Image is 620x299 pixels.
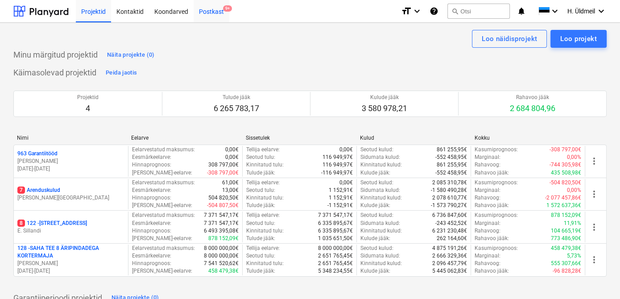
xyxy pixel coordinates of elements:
div: Loo näidisprojekt [482,33,537,45]
p: 262 164,60€ [437,235,467,242]
p: 6 736 847,60€ [432,212,467,219]
p: [DATE] - [DATE] [17,165,124,173]
p: Kinnitatud kulud : [360,194,402,202]
p: Projektid [77,94,99,101]
p: 7 541 520,62€ [204,260,239,267]
p: 861 255,95€ [437,161,467,169]
p: Minu märgitud projektid [13,50,98,60]
p: -1 580 490,28€ [431,187,467,194]
div: 7Arenduskulud[PERSON_NAME][GEOGRAPHIC_DATA] [17,187,124,202]
div: Nimi [17,135,124,141]
p: Tulude jääk : [246,169,275,177]
button: Loo näidisprojekt [472,30,547,48]
p: Sidumata kulud : [360,252,400,260]
p: 2 651 765,45€ [318,252,353,260]
p: Arenduskulud [17,187,60,194]
p: Hinnaprognoos : [132,161,171,169]
p: 8 000 000,00€ [318,245,353,252]
p: Kinnitatud kulud : [360,227,402,235]
p: 1 035 651,50€ [318,235,353,242]
p: 8 000 000,00€ [204,245,239,252]
p: Kasumiprognoos : [475,245,518,252]
p: 7 371 547,17€ [204,212,239,219]
p: [PERSON_NAME]-eelarve : [132,202,192,209]
p: 861 255,95€ [437,146,467,154]
p: Tulude jääk [214,94,259,101]
p: Kasumiprognoos : [475,146,518,154]
p: [PERSON_NAME][GEOGRAPHIC_DATA] [17,194,124,202]
p: 104 665,19€ [551,227,581,235]
p: 3 580 978,21 [362,103,407,114]
button: Loo projekt [550,30,607,48]
p: 0,00€ [225,154,239,161]
p: 0,00€ [339,179,353,187]
p: Seotud kulud : [360,245,393,252]
span: 7 [17,187,25,194]
div: 963 Garantiitööd[PERSON_NAME][DATE]-[DATE] [17,150,124,173]
p: Kinnitatud kulud : [360,260,402,267]
p: 4 875 191,26€ [432,245,467,252]
p: 8 000 000,00€ [204,252,239,260]
p: Kinnitatud tulu : [246,194,284,202]
p: Seotud kulud : [360,146,393,154]
div: Kulud [360,135,467,141]
p: Rahavoog : [475,194,500,202]
p: 2 085 310,78€ [432,179,467,187]
p: 6 493 395,08€ [204,227,239,235]
button: Peida jaotis [103,66,139,80]
p: 0,00% [567,154,581,161]
p: -116 949,97€ [321,169,353,177]
p: Eelarvestatud maksumus : [132,146,195,154]
p: Kasumiprognoos : [475,179,518,187]
p: 1 152,91€ [329,187,353,194]
p: 458 479,38€ [551,245,581,252]
p: 6 335 895,67€ [318,220,353,227]
span: more_vert [589,189,599,199]
p: Rahavoo jääk : [475,169,509,177]
p: 2 651 765,45€ [318,260,353,267]
span: 9+ [223,5,232,12]
p: -504 807,50€ [207,202,239,209]
p: Hinnaprognoos : [132,227,171,235]
p: Marginaal : [475,187,500,194]
p: Marginaal : [475,252,500,260]
p: Kulude jääk : [360,202,390,209]
p: Eelarvestatud maksumus : [132,179,195,187]
p: 504 820,50€ [208,194,239,202]
p: 61,00€ [222,179,239,187]
p: Seotud kulud : [360,179,393,187]
p: Kinnitatud tulu : [246,227,284,235]
div: 128 -SAHA TEE 8 ÄRIPINDADEGA KORTERMAJA[PERSON_NAME][DATE]-[DATE] [17,245,124,275]
p: 0,00€ [225,146,239,154]
i: notifications [517,6,526,17]
div: Loo projekt [560,33,597,45]
i: keyboard_arrow_down [596,6,607,17]
p: Seotud tulu : [246,220,275,227]
p: 116 949,97€ [322,161,353,169]
p: 5 445 062,83€ [432,267,467,275]
p: 11,91% [564,220,581,227]
i: keyboard_arrow_down [412,6,422,17]
p: Marginaal : [475,154,500,161]
p: Rahavoo jääk : [475,202,509,209]
p: 0,00% [567,187,581,194]
button: Otsi [447,4,510,19]
p: -2 077 457,86€ [545,194,581,202]
span: 8 [17,220,25,227]
p: Sidumata kulud : [360,187,400,194]
p: -243 452,52€ [435,220,467,227]
p: Sidumata kulud : [360,220,400,227]
p: Kulude jääk : [360,169,390,177]
p: Eesmärkeelarve : [132,187,171,194]
p: Seotud kulud : [360,212,393,219]
p: Tellija eelarve : [246,212,280,219]
p: Kulude jääk [362,94,407,101]
div: Eelarve [131,135,238,141]
p: 1 572 637,36€ [546,202,581,209]
p: 773 486,90€ [551,235,581,242]
p: Eesmärkeelarve : [132,154,171,161]
p: -744 305,98€ [550,161,581,169]
p: [PERSON_NAME] [17,260,124,267]
p: 5 348 234,55€ [318,267,353,275]
p: Kulude jääk : [360,267,390,275]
